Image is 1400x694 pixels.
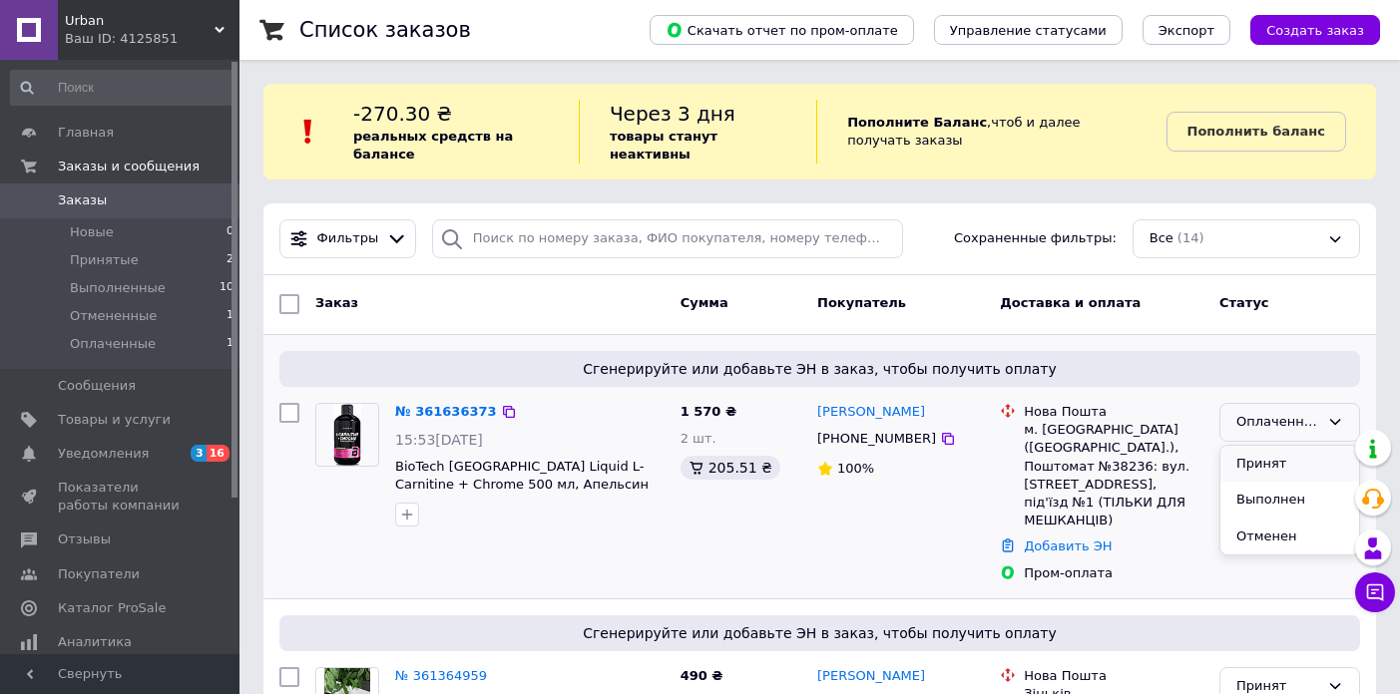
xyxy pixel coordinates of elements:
span: Создать заказ [1266,23,1364,38]
button: Чат с покупателем [1355,572,1395,612]
div: Пром-оплата [1024,564,1203,582]
a: BioTech [GEOGRAPHIC_DATA] Liquid L-Carnitine + Chrome 500 мл, Апельсин [395,459,649,493]
span: Товары и услуги [58,411,171,429]
span: Экспорт [1159,23,1214,38]
span: Скачать отчет по пром-оплате [666,21,898,39]
span: Сумма [681,295,728,310]
a: № 361636373 [395,404,497,419]
div: 205.51 ₴ [681,456,780,480]
span: Выполненные [70,279,166,297]
a: Создать заказ [1230,22,1380,37]
b: товары станут неактивны [610,129,717,162]
div: , чтоб и далее получать заказы [816,100,1166,164]
span: -270.30 ₴ [353,102,452,126]
span: 15:53[DATE] [395,432,483,448]
button: Создать заказ [1250,15,1380,45]
li: Выполнен [1220,482,1359,519]
a: Фото товару [315,403,379,467]
span: 1 [227,307,233,325]
span: (14) [1177,230,1204,245]
h1: Список заказов [299,18,471,42]
div: Нова Пошта [1024,403,1203,421]
span: Сгенерируйте или добавьте ЭН в заказ, чтобы получить оплату [287,359,1352,379]
span: Статус [1219,295,1269,310]
span: Оплаченные [70,335,156,353]
a: [PERSON_NAME] [817,667,925,686]
input: Поиск по номеру заказа, ФИО покупателя, номеру телефона, Email, номеру накладной [432,219,903,258]
span: Показатели работы компании [58,479,185,515]
span: Сгенерируйте или добавьте ЭН в заказ, чтобы получить оплату [287,623,1352,643]
span: 490 ₴ [681,668,723,683]
span: 1 [227,335,233,353]
input: Поиск [10,70,235,106]
button: Управление статусами [934,15,1123,45]
button: Экспорт [1143,15,1230,45]
span: Через 3 дня [610,102,735,126]
span: Все [1150,229,1173,248]
a: Пополнить баланс [1167,112,1346,152]
span: Покупатель [817,295,906,310]
span: 0 [227,223,233,241]
img: Фото товару [333,404,361,466]
span: Заказ [315,295,358,310]
div: Ваш ID: 4125851 [65,30,239,48]
span: 2 шт. [681,431,716,446]
span: Urban [65,12,215,30]
div: Нова Пошта [1024,667,1203,685]
img: :exclamation: [293,117,323,147]
li: Принят [1220,446,1359,483]
span: Уведомления [58,445,149,463]
span: Отзывы [58,530,111,548]
span: Отмененные [70,307,157,325]
button: Скачать отчет по пром-оплате [650,15,914,45]
span: Фильтры [317,229,379,248]
b: Пополните Баланс [847,115,987,130]
b: Пополнить баланс [1187,124,1325,139]
span: 10 [220,279,233,297]
span: Управление статусами [950,23,1107,38]
a: Добавить ЭН [1024,538,1112,553]
div: Оплаченный [1236,412,1319,433]
span: 1 570 ₴ [681,404,736,419]
span: Сохраненные фильтры: [954,229,1117,248]
span: 3 [191,445,207,462]
a: № 361364959 [395,668,487,683]
b: реальных средств на балансе [353,129,513,162]
span: Доставка и оплата [1000,295,1141,310]
li: Отменен [1220,519,1359,555]
span: Принятые [70,251,139,269]
span: Покупатели [58,565,140,583]
span: Заказы и сообщения [58,158,200,175]
span: Новые [70,223,114,241]
div: м. [GEOGRAPHIC_DATA] ([GEOGRAPHIC_DATA].), Поштомат №38236: вул. [STREET_ADDRESS], під'їзд №1 (ТІ... [1024,421,1203,529]
div: [PHONE_NUMBER] [813,426,940,452]
span: Каталог ProSale [58,599,166,617]
span: Аналитика [58,633,132,651]
span: 16 [207,445,230,462]
span: Главная [58,124,114,142]
a: [PERSON_NAME] [817,403,925,422]
span: Сообщения [58,377,136,395]
span: 2 [227,251,233,269]
span: 100% [837,461,874,476]
span: Заказы [58,191,107,209]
